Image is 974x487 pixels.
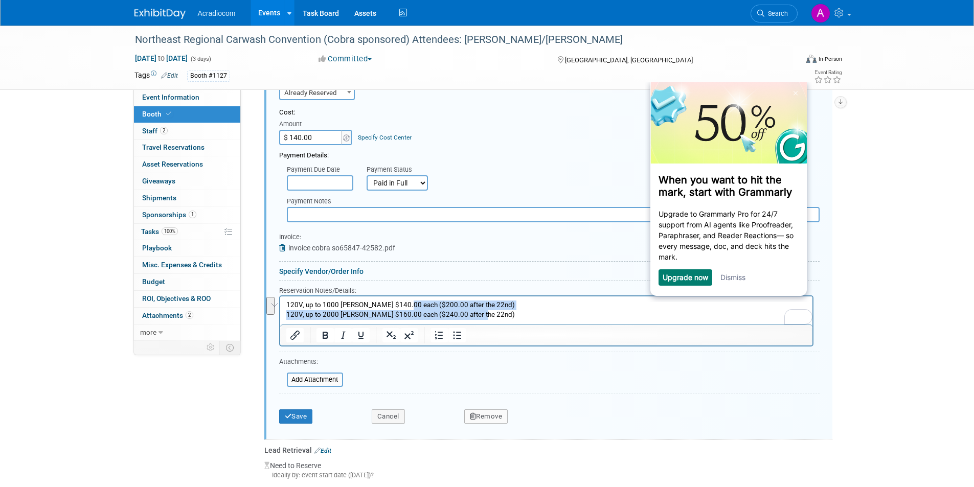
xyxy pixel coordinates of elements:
a: Playbook [134,240,240,257]
a: Specify Vendor/Order Info [279,267,364,275]
span: Sponsorships [142,211,196,219]
span: Giveaways [142,177,175,185]
i: Booth reservation complete [166,111,171,117]
button: Subscript [382,328,400,342]
span: Already Reserved [279,85,355,100]
img: ExhibitDay [134,9,186,19]
span: Misc. Expenses & Credits [142,261,222,269]
div: Booth #1127 [187,71,230,81]
span: Budget [142,277,165,286]
span: 2 [186,311,193,319]
button: Italic [334,328,352,342]
button: Cancel [372,409,405,424]
div: Payment Notes [287,197,820,207]
span: (3 days) [190,56,211,62]
div: Northeast Regional Carwash Convention (Cobra sponsored) Attendees: [PERSON_NAME]/[PERSON_NAME] [131,31,782,49]
div: Payment Due Date [287,165,351,175]
a: Tasks100% [134,224,240,240]
div: Event Rating [814,70,842,75]
a: Event Information [134,89,240,106]
a: ROI, Objectives & ROO [134,291,240,307]
a: Upgrade now [18,191,63,200]
a: more [134,324,240,341]
a: Asset Reservations [134,156,240,173]
a: Dismiss [76,191,101,200]
p: Upgrade to Grammarly Pro for 24/7 support from AI agents like Proofreader, Paraphraser, and Reade... [14,127,154,180]
a: Edit [314,447,331,454]
a: Specify Cost Center [358,134,412,141]
span: 2 [160,127,168,134]
a: Misc. Expenses & Credits [134,257,240,273]
span: Tasks [141,227,178,236]
div: Payment Status [367,165,435,175]
a: Sponsorships1 [134,207,240,223]
div: Payment Details: [279,145,820,160]
td: Personalize Event Tab Strip [202,341,220,354]
span: Event Information [142,93,199,101]
span: Search [764,10,788,17]
button: Committed [315,54,376,64]
button: Insert/edit link [286,328,304,342]
span: [DATE] [DATE] [134,54,188,63]
a: Edit [161,72,178,79]
a: Attachments2 [134,308,240,324]
img: Format-Inperson.png [806,55,817,63]
div: Event Format [737,53,843,68]
div: Ideally by: event start date ([DATE])? [264,471,832,480]
span: Staff [142,127,168,135]
span: Travel Reservations [142,143,205,151]
a: Staff2 [134,123,240,140]
a: Booth [134,106,240,123]
a: Shipments [134,190,240,206]
span: Attachments [142,311,193,319]
button: Save [279,409,313,424]
span: to [156,54,166,62]
span: Asset Reservations [142,160,203,168]
span: 1 [189,211,196,218]
span: more [140,328,156,336]
button: Remove [464,409,508,424]
span: Already Reserved [280,86,354,100]
button: Superscript [400,328,418,342]
button: Bold [316,328,334,342]
span: Acradiocom [198,9,236,17]
td: Toggle Event Tabs [219,341,240,354]
span: 100% [162,227,178,235]
button: Numbered list [431,328,448,342]
span: [GEOGRAPHIC_DATA], [GEOGRAPHIC_DATA] [565,56,693,64]
div: Invoice: [279,233,395,243]
td: Tags [134,70,178,82]
div: Cost: [279,108,820,118]
span: invoice cobra so65847-42582.pdf [288,244,395,252]
span: Booth [142,110,173,118]
a: Travel Reservations [134,140,240,156]
span: Shipments [142,194,176,202]
span: ROI, Objectives & ROO [142,294,211,303]
a: Giveaways [134,173,240,190]
button: Bullet list [448,328,466,342]
button: Underline [352,328,370,342]
iframe: Rich Text Area [280,296,812,324]
a: Search [751,5,798,22]
div: Reservation Notes/Details: [279,285,813,295]
div: Attachments: [279,357,343,369]
img: close_x_white.png [149,9,153,14]
div: Amount [279,120,353,130]
h3: When you want to hit the mark, start with Grammarly [14,92,154,117]
div: In-Person [818,55,842,63]
a: Budget [134,274,240,290]
span: Playbook [142,244,172,252]
a: Remove Attachment [279,244,288,252]
div: Lead Retrieval [264,445,832,455]
img: Amanda Nazarko [811,4,830,23]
